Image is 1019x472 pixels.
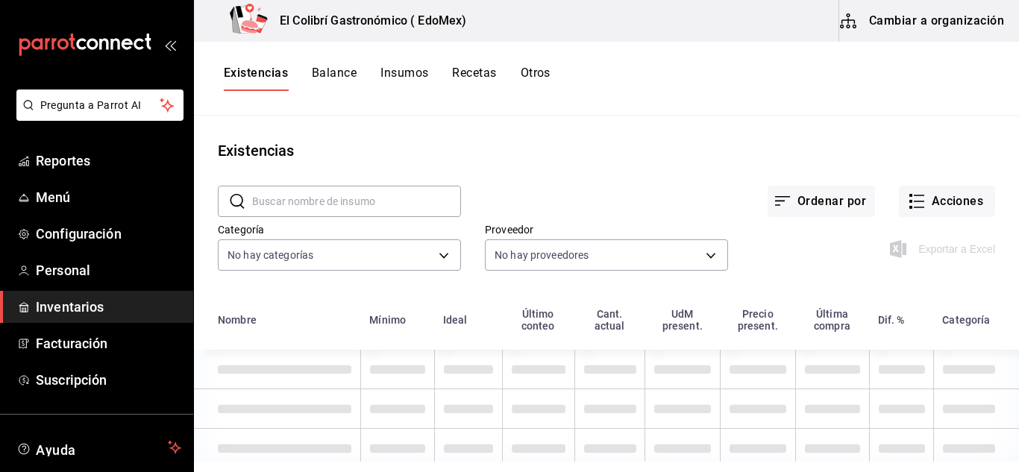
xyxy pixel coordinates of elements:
[804,308,860,332] div: Última compra
[899,186,995,217] button: Acciones
[36,260,181,280] span: Personal
[485,224,728,235] label: Proveedor
[218,139,294,162] div: Existencias
[495,248,589,262] span: No hay proveedores
[583,308,636,332] div: Cant. actual
[36,187,181,207] span: Menú
[380,66,428,91] button: Insumos
[729,308,786,332] div: Precio present.
[224,66,551,91] div: navigation tabs
[40,98,160,113] span: Pregunta a Parrot AI
[312,66,357,91] button: Balance
[218,224,461,235] label: Categoría
[36,297,181,317] span: Inventarios
[521,66,551,91] button: Otros
[252,186,461,216] input: Buscar nombre de insumo
[228,248,313,262] span: No hay categorías
[36,151,181,171] span: Reportes
[878,314,905,326] div: Dif. %
[218,314,257,326] div: Nombre
[224,66,288,91] button: Existencias
[36,224,181,244] span: Configuración
[164,39,176,51] button: open_drawer_menu
[268,12,466,30] h3: El Colibrí Gastronómico ( EdoMex)
[36,438,162,456] span: Ayuda
[452,66,496,91] button: Recetas
[942,314,990,326] div: Categoría
[653,308,711,332] div: UdM present.
[16,89,184,121] button: Pregunta a Parrot AI
[369,314,406,326] div: Mínimo
[36,333,181,353] span: Facturación
[443,314,468,326] div: Ideal
[10,108,184,124] a: Pregunta a Parrot AI
[768,186,875,217] button: Ordenar por
[511,308,565,332] div: Último conteo
[36,370,181,390] span: Suscripción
